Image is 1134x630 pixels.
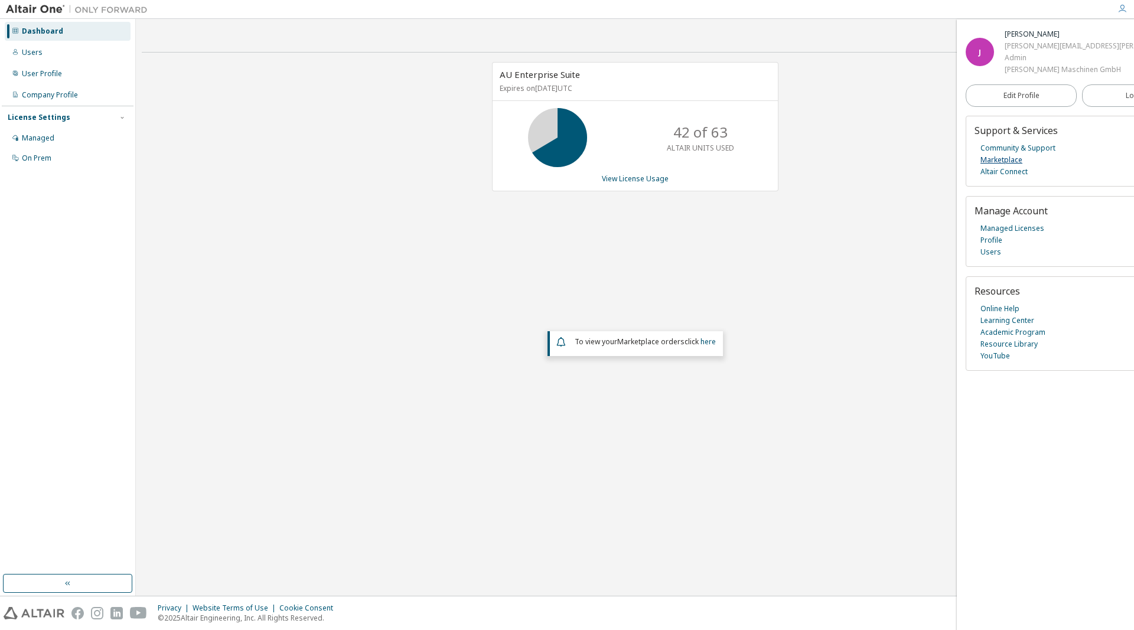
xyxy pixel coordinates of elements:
[980,315,1034,327] a: Learning Center
[966,84,1077,107] a: Edit Profile
[980,350,1010,362] a: YouTube
[130,607,147,619] img: youtube.svg
[980,223,1044,234] a: Managed Licenses
[980,246,1001,258] a: Users
[6,4,154,15] img: Altair One
[980,166,1028,178] a: Altair Connect
[22,90,78,100] div: Company Profile
[617,337,685,347] em: Marketplace orders
[980,338,1038,350] a: Resource Library
[980,303,1019,315] a: Online Help
[4,607,64,619] img: altair_logo.svg
[980,234,1002,246] a: Profile
[975,124,1058,137] span: Support & Services
[602,174,669,184] a: View License Usage
[158,613,340,623] p: © 2025 Altair Engineering, Inc. All Rights Reserved.
[500,83,768,93] p: Expires on [DATE] UTC
[975,204,1048,217] span: Manage Account
[975,285,1020,298] span: Resources
[979,47,981,57] span: J
[700,337,716,347] a: here
[22,27,63,36] div: Dashboard
[8,113,70,122] div: License Settings
[667,143,734,153] p: ALTAIR UNITS USED
[1003,91,1039,100] span: Edit Profile
[500,68,580,80] span: AU Enterprise Suite
[22,154,51,163] div: On Prem
[71,607,84,619] img: facebook.svg
[110,607,123,619] img: linkedin.svg
[279,603,340,613] div: Cookie Consent
[980,142,1055,154] a: Community & Support
[673,122,728,142] p: 42 of 63
[22,48,43,57] div: Users
[575,337,716,347] span: To view your click
[980,327,1045,338] a: Academic Program
[22,133,54,143] div: Managed
[22,69,62,79] div: User Profile
[91,607,103,619] img: instagram.svg
[158,603,193,613] div: Privacy
[980,154,1022,166] a: Marketplace
[193,603,279,613] div: Website Terms of Use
